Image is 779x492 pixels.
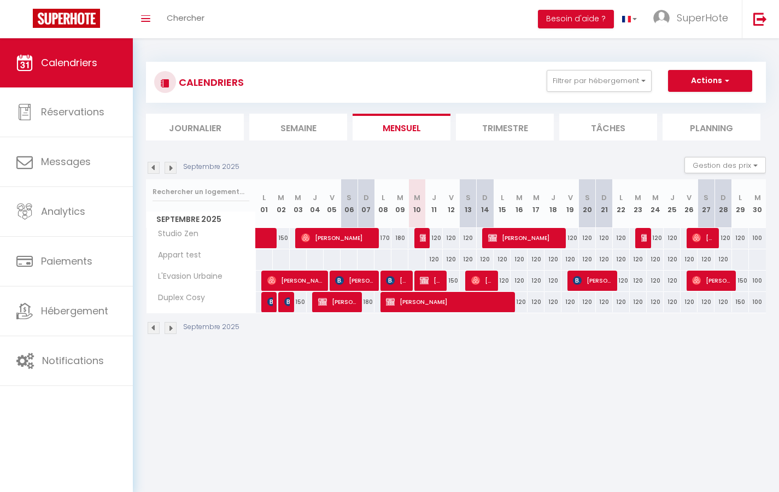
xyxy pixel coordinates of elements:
div: 180 [391,228,408,248]
div: 100 [749,292,766,312]
th: 11 [426,179,443,228]
span: Chercher [167,12,204,24]
th: 16 [511,179,528,228]
abbr: D [601,192,607,203]
div: 100 [749,271,766,291]
abbr: S [585,192,590,203]
span: [PERSON_NAME] [386,291,510,312]
th: 28 [714,179,731,228]
div: 120 [664,271,681,291]
img: logout [753,12,767,26]
li: Journalier [146,114,244,140]
li: Semaine [249,114,347,140]
abbr: M [278,192,284,203]
span: Appart test [148,249,204,261]
th: 05 [324,179,341,228]
span: [PERSON_NAME] [PERSON_NAME] [641,227,647,248]
div: 120 [561,249,578,270]
abbr: J [313,192,317,203]
li: Trimestre [456,114,554,140]
span: Paiements [41,254,92,268]
abbr: V [449,192,454,203]
span: [PERSON_NAME] [386,270,408,291]
div: 120 [477,249,494,270]
div: 120 [561,292,578,312]
abbr: S [347,192,352,203]
div: 120 [647,271,664,291]
div: 120 [681,292,698,312]
abbr: M [635,192,641,203]
div: 180 [358,292,374,312]
span: Studio Zen [148,228,201,240]
span: [PERSON_NAME] [335,270,374,291]
th: 17 [528,179,544,228]
span: Septembre 2025 [147,212,255,227]
span: [PERSON_NAME] [420,227,425,248]
div: 120 [544,292,561,312]
span: [PERSON_NAME] [488,227,561,248]
div: 120 [426,249,443,270]
th: 21 [596,179,613,228]
div: 120 [630,249,647,270]
li: Planning [663,114,760,140]
div: 120 [443,249,460,270]
th: 10 [408,179,425,228]
th: 27 [698,179,714,228]
th: 26 [681,179,698,228]
abbr: M [414,192,420,203]
abbr: S [704,192,708,203]
span: [PERSON_NAME] [318,291,358,312]
span: Duplex Cosy [148,292,208,304]
abbr: M [754,192,761,203]
span: [PERSON_NAME] [284,291,290,312]
span: [PERSON_NAME] [267,270,324,291]
th: 30 [749,179,766,228]
th: 15 [494,179,511,228]
div: 120 [596,292,613,312]
abbr: D [482,192,488,203]
abbr: V [330,192,335,203]
div: 150 [443,271,460,291]
div: 150 [732,292,749,312]
abbr: M [533,192,540,203]
div: 120 [511,271,528,291]
p: Septembre 2025 [183,322,239,332]
th: 23 [630,179,647,228]
span: Réservations [41,105,104,119]
div: 120 [460,249,477,270]
th: 24 [647,179,664,228]
div: 120 [579,228,596,248]
p: Septembre 2025 [183,162,239,172]
abbr: J [670,192,675,203]
div: 120 [647,292,664,312]
abbr: J [551,192,555,203]
span: Patureau Léa [267,291,273,312]
abbr: M [295,192,301,203]
th: 22 [613,179,630,228]
li: Tâches [559,114,657,140]
abbr: D [721,192,726,203]
div: 120 [511,249,528,270]
div: 120 [630,271,647,291]
div: 120 [714,249,731,270]
div: 120 [494,271,511,291]
div: 120 [579,249,596,270]
div: 120 [460,228,477,248]
span: [PERSON_NAME] [573,270,612,291]
div: 120 [494,249,511,270]
h3: CALENDRIERS [176,70,244,95]
th: 08 [374,179,391,228]
span: [PERSON_NAME] [420,270,442,291]
div: 120 [613,228,630,248]
th: 20 [579,179,596,228]
button: Ouvrir le widget de chat LiveChat [9,4,42,37]
span: [PERSON_NAME] [471,270,494,291]
abbr: M [516,192,523,203]
span: Analytics [41,204,85,218]
button: Actions [668,70,752,92]
div: 120 [596,249,613,270]
button: Gestion des prix [684,157,766,173]
div: 120 [698,292,714,312]
div: 120 [528,292,544,312]
div: 120 [698,249,714,270]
